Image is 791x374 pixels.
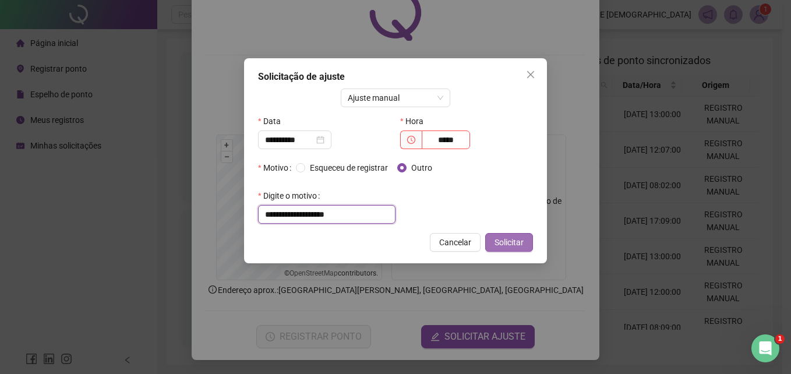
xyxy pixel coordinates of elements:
label: Motivo [258,158,296,177]
label: Digite o motivo [258,186,324,205]
span: clock-circle [407,136,415,144]
span: Cancelar [439,236,471,249]
span: Solicitar [495,236,524,249]
span: Outro [407,161,437,174]
span: 1 [775,334,785,344]
span: close [526,70,535,79]
span: Ajuste manual [348,89,444,107]
button: Cancelar [430,233,481,252]
label: Data [258,112,288,130]
span: Esqueceu de registrar [305,161,393,174]
label: Hora [400,112,431,130]
div: Solicitação de ajuste [258,70,533,84]
button: Solicitar [485,233,533,252]
button: Close [521,65,540,84]
iframe: Intercom live chat [751,334,779,362]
